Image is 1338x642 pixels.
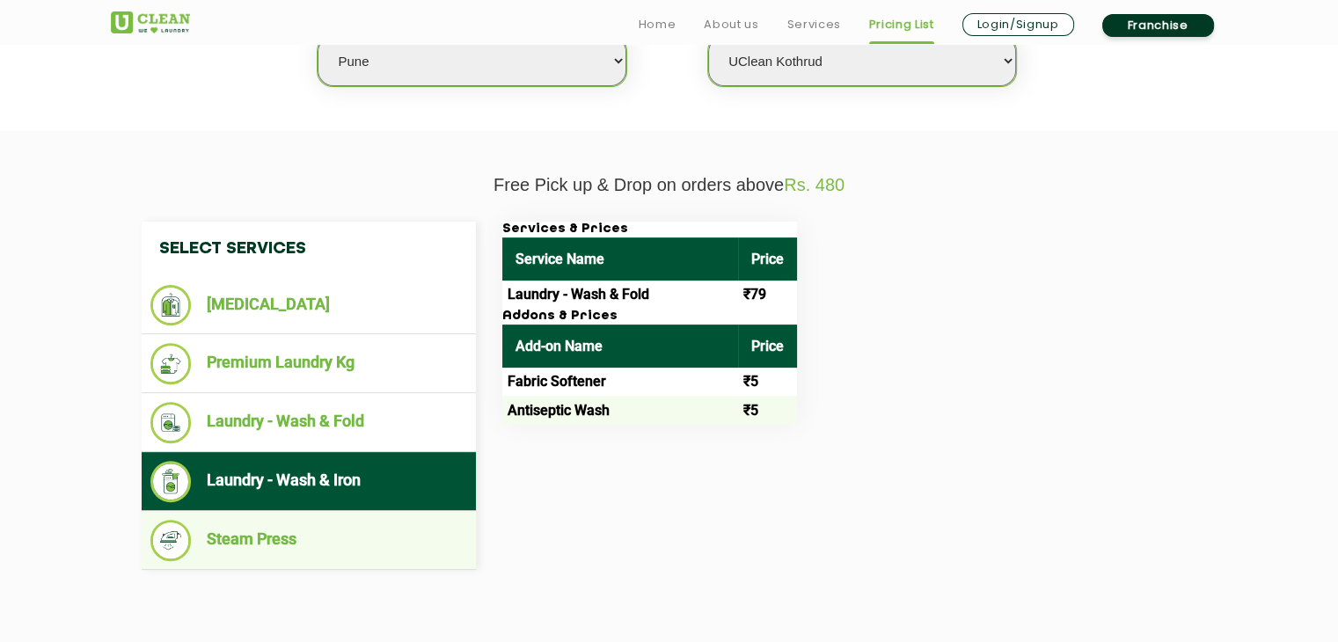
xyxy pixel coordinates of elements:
h3: Services & Prices [502,222,797,237]
a: Login/Signup [962,13,1074,36]
li: [MEDICAL_DATA] [150,285,467,325]
td: Fabric Softener [502,368,738,396]
td: ₹5 [738,368,797,396]
p: Free Pick up & Drop on orders above [111,175,1228,195]
th: Add-on Name [502,325,738,368]
th: Price [738,237,797,281]
td: Antiseptic Wash [502,396,738,424]
a: Pricing List [869,14,934,35]
img: Laundry - Wash & Fold [150,402,192,443]
h3: Addons & Prices [502,309,797,325]
li: Premium Laundry Kg [150,343,467,384]
li: Laundry - Wash & Iron [150,461,467,502]
img: Dry Cleaning [150,285,192,325]
li: Steam Press [150,520,467,561]
a: Services [786,14,840,35]
td: Laundry - Wash & Fold [502,281,738,309]
td: ₹5 [738,396,797,424]
h4: Select Services [142,222,476,276]
span: Rs. 480 [784,175,844,194]
img: UClean Laundry and Dry Cleaning [111,11,190,33]
a: Franchise [1102,14,1214,37]
td: ₹79 [738,281,797,309]
th: Price [738,325,797,368]
img: Laundry - Wash & Iron [150,461,192,502]
th: Service Name [502,237,738,281]
img: Steam Press [150,520,192,561]
img: Premium Laundry Kg [150,343,192,384]
a: Home [639,14,676,35]
a: About us [704,14,758,35]
li: Laundry - Wash & Fold [150,402,467,443]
